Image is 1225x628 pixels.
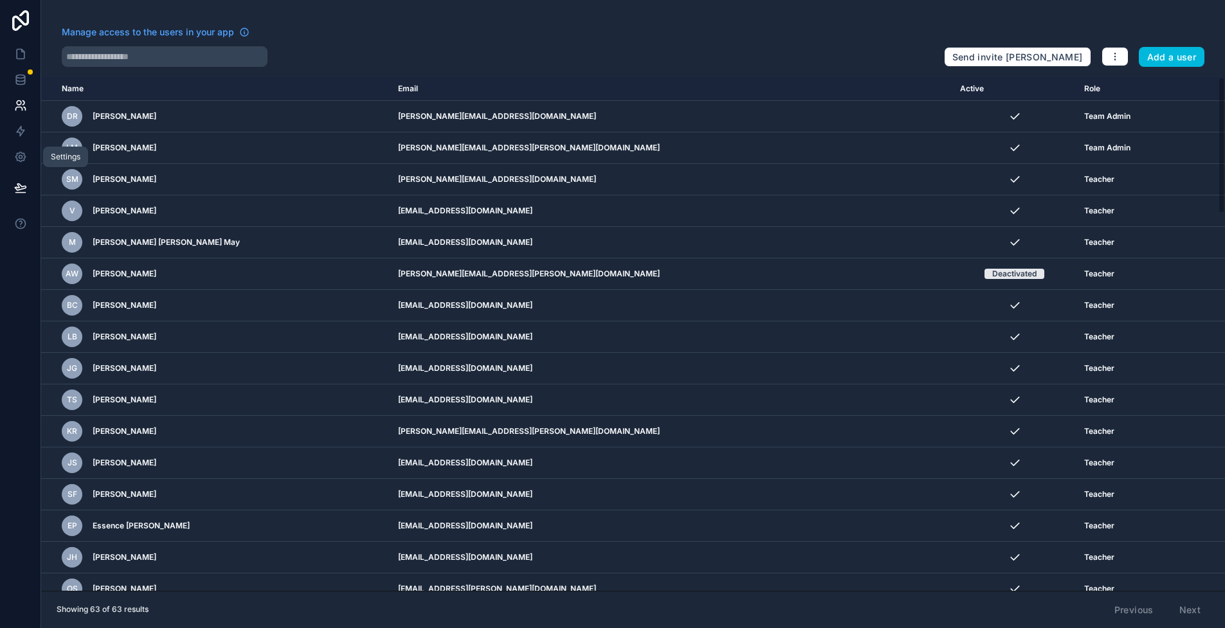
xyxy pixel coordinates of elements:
[390,542,952,573] td: [EMAIL_ADDRESS][DOMAIN_NAME]
[69,206,75,216] span: V
[93,426,156,436] span: [PERSON_NAME]
[93,332,156,342] span: [PERSON_NAME]
[93,237,240,247] span: [PERSON_NAME] [PERSON_NAME] May
[1084,237,1114,247] span: Teacher
[1084,489,1114,499] span: Teacher
[390,164,952,195] td: [PERSON_NAME][EMAIL_ADDRESS][DOMAIN_NAME]
[68,521,77,531] span: EP
[93,363,156,373] span: [PERSON_NAME]
[66,174,78,184] span: SM
[93,552,156,562] span: [PERSON_NAME]
[67,426,77,436] span: KR
[93,489,156,499] span: [PERSON_NAME]
[944,47,1091,67] button: Send invite [PERSON_NAME]
[93,395,156,405] span: [PERSON_NAME]
[390,573,952,605] td: [EMAIL_ADDRESS][PERSON_NAME][DOMAIN_NAME]
[67,111,78,121] span: DR
[93,521,190,531] span: Essence [PERSON_NAME]
[390,290,952,321] td: [EMAIL_ADDRESS][DOMAIN_NAME]
[69,237,76,247] span: M
[93,111,156,121] span: [PERSON_NAME]
[66,143,78,153] span: LM
[67,584,78,594] span: OS
[390,479,952,510] td: [EMAIL_ADDRESS][DOMAIN_NAME]
[62,26,250,39] a: Manage access to the users in your app
[1084,143,1130,153] span: Team Admin
[1084,395,1114,405] span: Teacher
[93,143,156,153] span: [PERSON_NAME]
[57,604,149,615] span: Showing 63 of 63 results
[1084,269,1114,279] span: Teacher
[67,363,77,373] span: JG
[67,300,78,310] span: BC
[390,447,952,479] td: [EMAIL_ADDRESS][DOMAIN_NAME]
[390,77,952,101] th: Email
[67,395,77,405] span: TS
[68,458,77,468] span: JS
[390,258,952,290] td: [PERSON_NAME][EMAIL_ADDRESS][PERSON_NAME][DOMAIN_NAME]
[1084,584,1114,594] span: Teacher
[952,77,1076,101] th: Active
[67,552,77,562] span: JH
[1084,552,1114,562] span: Teacher
[390,195,952,227] td: [EMAIL_ADDRESS][DOMAIN_NAME]
[1084,521,1114,531] span: Teacher
[992,269,1037,279] div: Deactivated
[62,26,234,39] span: Manage access to the users in your app
[68,489,77,499] span: SF
[1084,111,1130,121] span: Team Admin
[93,206,156,216] span: [PERSON_NAME]
[390,227,952,258] td: [EMAIL_ADDRESS][DOMAIN_NAME]
[1084,174,1114,184] span: Teacher
[93,269,156,279] span: [PERSON_NAME]
[1084,458,1114,468] span: Teacher
[93,458,156,468] span: [PERSON_NAME]
[390,353,952,384] td: [EMAIL_ADDRESS][DOMAIN_NAME]
[1076,77,1178,101] th: Role
[1084,300,1114,310] span: Teacher
[390,101,952,132] td: [PERSON_NAME][EMAIL_ADDRESS][DOMAIN_NAME]
[390,384,952,416] td: [EMAIL_ADDRESS][DOMAIN_NAME]
[51,152,80,162] div: Settings
[1084,363,1114,373] span: Teacher
[390,510,952,542] td: [EMAIL_ADDRESS][DOMAIN_NAME]
[68,332,77,342] span: LB
[1084,206,1114,216] span: Teacher
[93,174,156,184] span: [PERSON_NAME]
[66,269,78,279] span: AW
[93,300,156,310] span: [PERSON_NAME]
[41,77,1225,591] div: scrollable content
[390,132,952,164] td: [PERSON_NAME][EMAIL_ADDRESS][PERSON_NAME][DOMAIN_NAME]
[390,416,952,447] td: [PERSON_NAME][EMAIL_ADDRESS][PERSON_NAME][DOMAIN_NAME]
[390,321,952,353] td: [EMAIL_ADDRESS][DOMAIN_NAME]
[41,77,390,101] th: Name
[1139,47,1205,67] button: Add a user
[93,584,156,594] span: [PERSON_NAME]
[1084,426,1114,436] span: Teacher
[1084,332,1114,342] span: Teacher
